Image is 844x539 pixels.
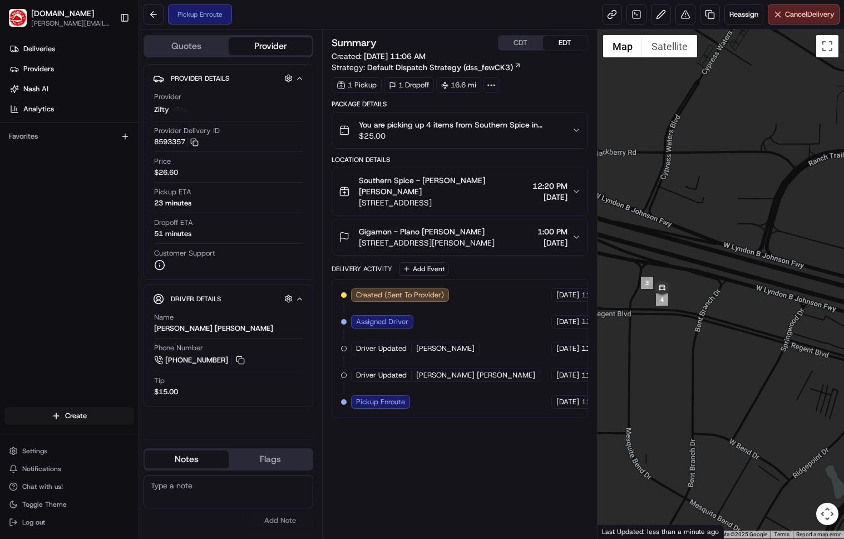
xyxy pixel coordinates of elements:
span: Providers [23,64,54,74]
span: [DATE] [556,370,579,380]
a: Terms [774,531,789,537]
button: Flags [229,450,313,468]
span: Deliveries [23,44,55,54]
span: [DATE] [556,344,579,354]
span: Regen Pajulas [34,173,81,182]
span: Phone Number [154,343,203,353]
button: Create [4,407,134,425]
div: Last Updated: less than a minute ago [598,525,724,538]
div: Package Details [332,100,588,109]
span: • [92,203,96,212]
a: Deliveries [4,40,139,58]
span: Nash AI [23,84,48,94]
span: • [83,173,87,182]
button: Toggle fullscreen view [816,35,838,57]
button: EDT [543,36,588,50]
span: Pylon [111,276,135,285]
button: See all [172,143,203,156]
button: Waiter.com[DOMAIN_NAME][PERSON_NAME][EMAIL_ADDRESS][PERSON_NAME][DOMAIN_NAME] [4,4,115,31]
span: Created (Sent To Provider) [356,290,444,300]
span: 11:28 AM EDT [581,370,629,380]
div: 📗 [11,250,20,259]
span: [DOMAIN_NAME] [31,8,94,19]
a: 📗Knowledge Base [7,244,90,264]
p: Welcome 👋 [11,45,203,62]
button: Provider Details [153,69,304,87]
span: Pickup Enroute [356,397,405,407]
span: [DATE] [537,237,567,248]
a: Powered byPylon [78,276,135,285]
div: 1 Dropoff [384,77,434,93]
button: CancelDelivery [768,4,840,24]
span: Log out [22,518,45,527]
span: Driver Details [171,295,221,303]
span: Created: [332,51,426,62]
div: Past conversations [11,145,75,154]
div: 23 minutes [154,198,191,208]
span: [STREET_ADDRESS][PERSON_NAME] [359,237,495,248]
div: 💻 [94,250,103,259]
span: [DATE] [98,203,121,212]
span: [DATE] 11:06 AM [364,51,426,61]
a: Report a map error [796,531,841,537]
span: Zifty [154,105,169,115]
a: 💻API Documentation [90,244,183,264]
span: Default Dispatch Strategy (dss_fewCK3) [367,62,513,73]
div: 3 [641,277,653,289]
span: Cancel Delivery [785,9,835,19]
span: Southern Spice - [PERSON_NAME] [PERSON_NAME] [359,175,527,197]
span: 11:51 AM EDT [581,397,629,407]
span: Price [154,156,171,166]
a: Providers [4,60,139,78]
button: Notes [145,450,229,468]
h3: Summary [332,38,377,48]
span: Knowledge Base [22,249,85,260]
button: [PERSON_NAME][EMAIL_ADDRESS][PERSON_NAME][DOMAIN_NAME] [31,19,111,28]
span: Notifications [22,464,61,473]
button: Log out [4,514,134,530]
span: You are picking up 4 items from Southern Spice in [GEOGRAPHIC_DATA] to deliver to the 4TH FLOOR K... [359,119,562,130]
span: Provider Delivery ID [154,126,220,136]
div: Location Details [332,155,588,164]
span: Provider [154,92,181,102]
button: You are picking up 4 items from Southern Spice in [GEOGRAPHIC_DATA] to deliver to the 4TH FLOOR K... [332,112,587,148]
span: Analytics [23,104,54,114]
span: Settings [22,447,47,455]
span: [DATE] [556,290,579,300]
button: Reassign [724,4,763,24]
button: Start new chat [189,110,203,123]
span: Tip [154,376,165,386]
button: Notifications [4,461,134,477]
span: 12:20 PM [532,180,567,192]
div: [PERSON_NAME] [PERSON_NAME] [154,324,273,334]
img: Richard Lyman [11,192,29,210]
span: API Documentation [105,249,179,260]
a: Default Dispatch Strategy (dss_fewCK3) [367,62,521,73]
span: 11:11 AM EDT [581,317,629,327]
img: Nash [11,11,33,33]
img: Google [600,524,637,538]
span: 11:11 AM EDT [581,344,629,354]
div: 1 Pickup [332,77,382,93]
img: 1736555255976-a54dd68f-1ca7-489b-9aae-adbdc363a1c4 [22,173,31,182]
span: [STREET_ADDRESS] [359,197,527,208]
div: Start new chat [50,106,182,117]
button: CDT [498,36,543,50]
button: Map camera controls [816,503,838,525]
a: Analytics [4,100,139,118]
span: [PERSON_NAME] [34,203,90,212]
button: Show satellite imagery [642,35,697,57]
div: Favorites [4,128,134,145]
button: Southern Spice - [PERSON_NAME] [PERSON_NAME][STREET_ADDRESS]12:20 PM[DATE] [332,168,587,215]
button: 8593357 [154,137,199,147]
img: Regen Pajulas [11,162,29,180]
span: Map data ©2025 Google [707,531,767,537]
span: Toggle Theme [22,500,67,509]
span: 1:00 PM [537,226,567,237]
div: 51 minutes [154,229,191,239]
span: [PHONE_NUMBER] [165,355,228,365]
span: Reassign [729,9,758,19]
span: Name [154,312,174,322]
button: Driver Details [153,290,304,308]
